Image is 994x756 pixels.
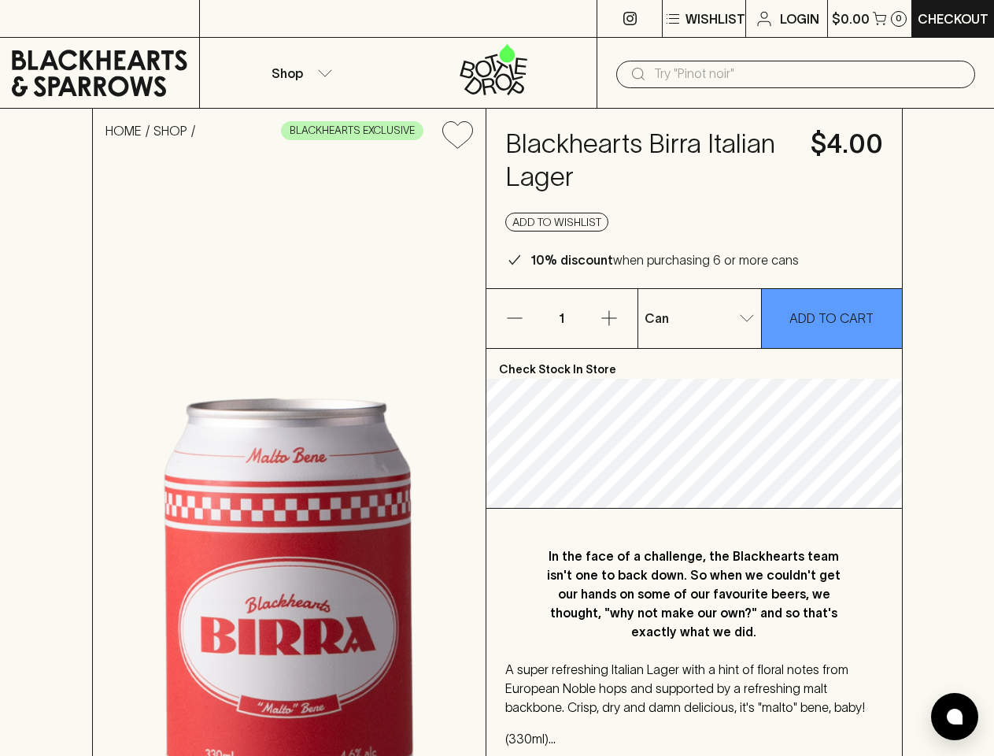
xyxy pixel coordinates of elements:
[654,61,963,87] input: Try "Pinot noir"
[505,128,792,194] h4: Blackhearts Birra Italian Lager
[505,660,883,717] p: A super refreshing Italian Lager with a hint of floral notes from European Noble hops and support...
[200,38,398,108] button: Shop
[832,9,870,28] p: $0.00
[272,64,303,83] p: Shop
[537,547,852,641] p: In the face of a challenge, the Blackhearts team isn't one to back down. So when we couldn't get ...
[918,9,988,28] p: Checkout
[282,123,423,139] span: BLACKHEARTS EXCLUSIVE
[505,213,608,232] button: Add to wishlist
[436,115,479,155] button: Add to wishlist
[789,309,874,328] p: ADD TO CART
[486,349,902,379] p: Check Stock In Store
[153,124,187,138] a: SHOP
[947,709,963,724] img: bubble-icon
[896,14,902,23] p: 0
[200,9,213,28] p: ⠀
[543,289,581,348] p: 1
[530,253,613,267] b: 10% discount
[530,250,799,269] p: when purchasing 6 or more cans
[505,729,883,748] p: (330ml) 4.6% ABV
[685,9,745,28] p: Wishlist
[780,9,819,28] p: Login
[105,124,142,138] a: HOME
[762,289,902,348] button: ADD TO CART
[811,128,883,161] h4: $4.00
[645,309,669,328] p: Can
[638,302,761,334] div: Can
